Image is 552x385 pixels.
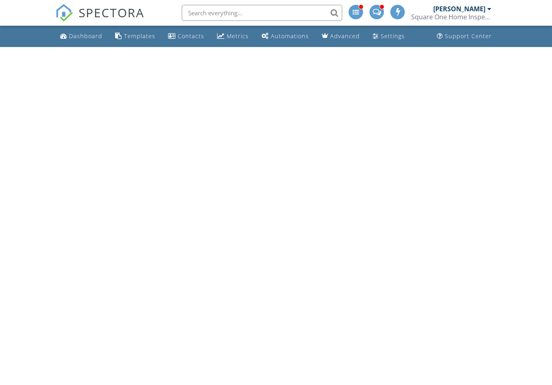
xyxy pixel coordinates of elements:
[178,32,204,40] div: Contacts
[112,29,158,44] a: Templates
[330,32,360,40] div: Advanced
[55,11,144,28] a: SPECTORA
[271,32,309,40] div: Automations
[79,4,144,21] span: SPECTORA
[165,29,207,44] a: Contacts
[214,29,252,44] a: Metrics
[55,4,73,22] img: The Best Home Inspection Software - Spectora
[411,13,491,21] div: Square One Home Inspections, LLC
[57,29,106,44] a: Dashboard
[369,29,408,44] a: Settings
[182,5,342,21] input: Search everything...
[124,32,155,40] div: Templates
[69,32,102,40] div: Dashboard
[258,29,312,44] a: Automations (Advanced)
[434,29,495,44] a: Support Center
[445,32,492,40] div: Support Center
[319,29,363,44] a: Advanced
[227,32,249,40] div: Metrics
[381,32,405,40] div: Settings
[433,5,485,13] div: [PERSON_NAME]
